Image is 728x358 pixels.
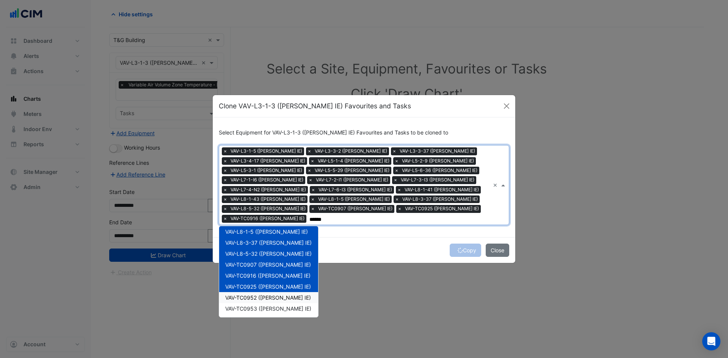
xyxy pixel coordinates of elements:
span: VAV-TC0953 ([PERSON_NAME] IE) [225,305,311,312]
span: × [222,186,229,194]
span: VAV-L7-1-I6 ([PERSON_NAME] IE) [229,176,305,184]
span: VAV-L7-4-N2 ([PERSON_NAME] IE) [229,186,308,194]
span: VAV-TC0916 ([PERSON_NAME] IE) [225,272,311,279]
span: VAV-L3-1-5 ([PERSON_NAME] IE) [229,147,304,155]
span: VAV-L7-2-I1 ([PERSON_NAME] IE) [314,176,390,184]
span: VAV-L8-1-43 ([PERSON_NAME] IE) [229,195,308,203]
span: VAV-TC0907 ([PERSON_NAME] IE) [316,205,394,213]
span: × [222,215,229,222]
h5: Clone VAV-L3-1-3 ([PERSON_NAME] IE) Favourites and Tasks [219,101,411,111]
span: × [309,195,316,203]
span: VAV-L8-1-41 ([PERSON_NAME] IE) [403,186,481,194]
span: × [393,157,400,165]
span: VAV-L5-1-4 ([PERSON_NAME] IE) [316,157,391,165]
span: VAV-L8-5-32 ([PERSON_NAME] IE) [225,250,312,257]
span: VAV-L7-3-I3 ([PERSON_NAME] IE) [399,176,476,184]
span: VAV-L7-6-I3 ([PERSON_NAME] IE) [317,186,394,194]
span: × [306,147,313,155]
span: × [222,167,229,174]
span: VAV-L5-6-36 ([PERSON_NAME] IE) [400,167,479,174]
span: VAV-TC0952 ([PERSON_NAME] IE) [225,294,311,301]
span: × [392,176,399,184]
span: × [222,147,229,155]
span: Clear [493,181,499,189]
span: × [222,176,229,184]
span: × [396,186,403,194]
span: VAV-L8-1-5 ([PERSON_NAME] IE) [316,195,392,203]
span: VAV-TC0907 ([PERSON_NAME] IE) [225,261,311,268]
div: Open Intercom Messenger [702,332,720,350]
span: × [310,186,317,194]
span: × [393,167,400,174]
span: × [222,157,229,165]
span: VAV-L8-1-5 ([PERSON_NAME] IE) [225,228,308,235]
span: × [391,147,398,155]
span: VAV-L5-5-29 ([PERSON_NAME] IE) [313,167,391,174]
span: VAV-L8-3-37 ([PERSON_NAME] IE) [400,195,480,203]
span: × [309,205,316,213]
span: × [222,205,229,213]
span: VAV-L3-3-37 ([PERSON_NAME] IE) [398,147,477,155]
span: × [306,167,313,174]
span: × [309,157,316,165]
span: VAV-L5-2-9 ([PERSON_NAME] IE) [400,157,476,165]
button: Close [486,244,509,257]
span: VAV-L3-4-17 ([PERSON_NAME] IE) [229,157,307,165]
span: VAV-L3-3-2 ([PERSON_NAME] IE) [313,147,389,155]
span: VAV-L8-5-32 ([PERSON_NAME] IE) [229,205,308,213]
span: VAV-L5-3-1 ([PERSON_NAME] IE) [229,167,304,174]
span: × [222,195,229,203]
span: VAV-TC0925 ([PERSON_NAME] IE) [225,283,311,290]
span: × [396,205,403,213]
ng-dropdown-panel: Options list [219,226,318,317]
h6: Select Equipment for VAV-L3-1-3 ([PERSON_NAME] IE) Favourites and Tasks to be cloned to [219,130,509,136]
span: VAV-L8-3-37 ([PERSON_NAME] IE) [225,239,312,246]
span: × [394,195,400,203]
span: VAV-TC0925 ([PERSON_NAME] IE) [403,205,481,213]
span: × [307,176,314,184]
button: Close [501,100,512,112]
span: VAV-TC0916 ([PERSON_NAME] IE) [229,215,306,222]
